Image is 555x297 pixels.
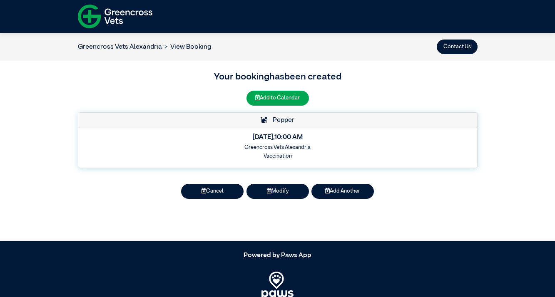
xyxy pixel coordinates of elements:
img: f-logo [78,2,152,31]
button: Cancel [181,184,244,198]
li: View Booking [162,42,212,52]
button: Contact Us [437,40,478,54]
button: Add Another [311,184,374,198]
h5: [DATE] , 10:00 AM [83,134,471,141]
nav: breadcrumb [78,42,212,52]
h6: Vaccination [83,153,471,159]
h5: Powered by Paws App [78,252,478,260]
h3: Your booking has been created [78,70,478,84]
button: Modify [246,184,309,198]
a: Greencross Vets Alexandria [78,44,162,50]
h6: Greencross Vets Alexandria [83,144,471,151]
span: Pepper [269,117,294,124]
button: Add to Calendar [246,91,309,105]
